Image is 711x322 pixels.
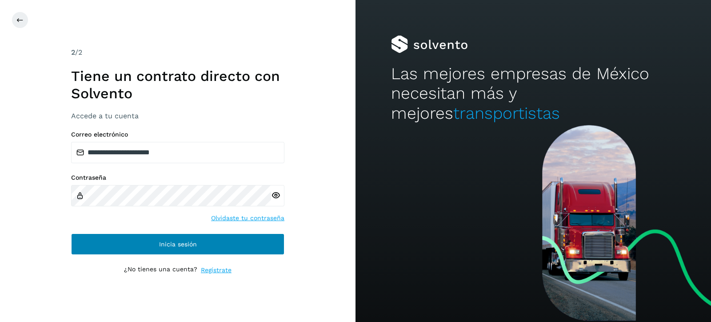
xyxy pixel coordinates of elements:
[71,48,75,56] span: 2
[71,233,284,255] button: Inicia sesión
[159,241,197,247] span: Inicia sesión
[71,68,284,102] h1: Tiene un contrato directo con Solvento
[211,213,284,223] a: Olvidaste tu contraseña
[71,47,284,58] div: /2
[71,174,284,181] label: Contraseña
[124,266,197,275] p: ¿No tienes una cuenta?
[453,104,560,123] span: transportistas
[71,112,284,120] h3: Accede a tu cuenta
[201,266,232,275] a: Regístrate
[391,64,675,123] h2: Las mejores empresas de México necesitan más y mejores
[71,131,284,138] label: Correo electrónico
